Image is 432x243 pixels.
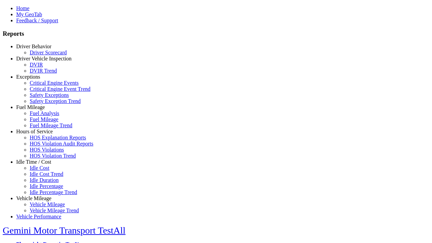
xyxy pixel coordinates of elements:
[16,18,58,23] a: Feedback / Support
[30,50,67,55] a: Driver Scorecard
[16,74,40,80] a: Exceptions
[3,30,429,37] h3: Reports
[3,225,126,236] a: Gemini Motor Transport TestAll
[30,208,79,213] a: Vehicle Mileage Trend
[30,177,59,183] a: Idle Duration
[16,214,61,219] a: Vehicle Performance
[30,68,57,74] a: DVIR Trend
[16,56,72,61] a: Driver Vehicle Inspection
[30,86,90,92] a: Critical Engine Event Trend
[30,62,43,67] a: DVIR
[30,110,59,116] a: Fuel Analysis
[16,11,42,17] a: My GeoTab
[30,141,93,146] a: HOS Violation Audit Reports
[30,165,49,171] a: Idle Cost
[30,116,58,122] a: Fuel Mileage
[16,159,51,165] a: Idle Time / Cost
[30,135,86,140] a: HOS Explanation Reports
[30,98,81,104] a: Safety Exception Trend
[30,147,64,153] a: HOS Violations
[30,80,79,86] a: Critical Engine Events
[30,92,69,98] a: Safety Exceptions
[16,5,29,11] a: Home
[16,195,51,201] a: Vehicle Mileage
[16,44,51,49] a: Driver Behavior
[30,183,63,189] a: Idle Percentage
[30,171,63,177] a: Idle Cost Trend
[30,153,76,159] a: HOS Violation Trend
[30,189,77,195] a: Idle Percentage Trend
[30,201,65,207] a: Vehicle Mileage
[16,129,53,134] a: Hours of Service
[16,104,45,110] a: Fuel Mileage
[30,123,72,128] a: Fuel Mileage Trend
